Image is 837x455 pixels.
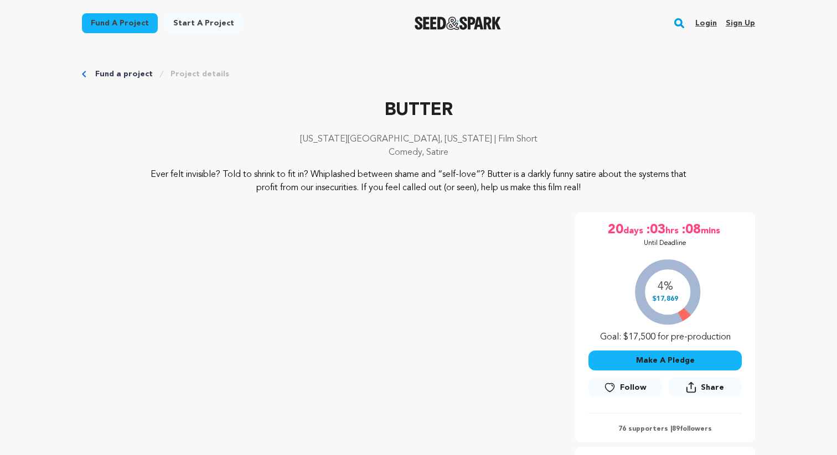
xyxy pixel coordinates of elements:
span: 89 [672,426,680,432]
a: Sign up [726,14,755,32]
span: mins [701,221,722,239]
img: Seed&Spark Logo Dark Mode [415,17,502,30]
span: hrs [665,221,681,239]
span: Share [701,382,724,393]
a: Follow [588,378,662,398]
span: days [623,221,645,239]
a: Seed&Spark Homepage [415,17,502,30]
p: Until Deadline [644,239,686,248]
a: Login [695,14,717,32]
span: :08 [681,221,701,239]
p: BUTTER [82,97,755,124]
a: Project details [170,69,229,80]
span: Share [669,377,742,402]
a: Start a project [164,13,243,33]
div: Breadcrumb [82,69,755,80]
span: :03 [645,221,665,239]
span: 20 [608,221,623,239]
p: 76 supporters | followers [588,425,742,433]
button: Share [669,377,742,398]
a: Fund a project [82,13,158,33]
p: [US_STATE][GEOGRAPHIC_DATA], [US_STATE] | Film Short [82,133,755,146]
p: Comedy, Satire [82,146,755,159]
p: Ever felt invisible? Told to shrink to fit in? Whiplashed between shame and “self-love”? Butter i... [149,168,688,195]
span: Follow [620,382,647,393]
button: Make A Pledge [588,351,742,370]
a: Fund a project [95,69,153,80]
